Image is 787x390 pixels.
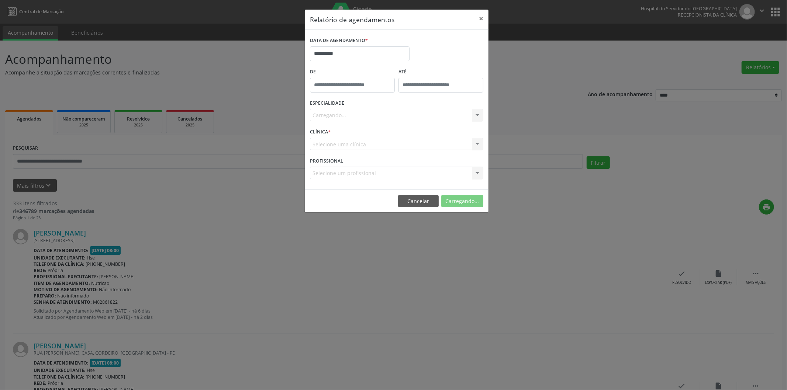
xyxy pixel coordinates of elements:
label: PROFISSIONAL [310,155,343,167]
label: DATA DE AGENDAMENTO [310,35,368,46]
h5: Relatório de agendamentos [310,15,394,24]
label: De [310,66,395,78]
label: CLÍNICA [310,126,331,138]
button: Carregando... [441,195,483,208]
label: ESPECIALIDADE [310,98,344,109]
button: Cancelar [398,195,439,208]
button: Close [474,10,489,28]
label: ATÉ [398,66,483,78]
